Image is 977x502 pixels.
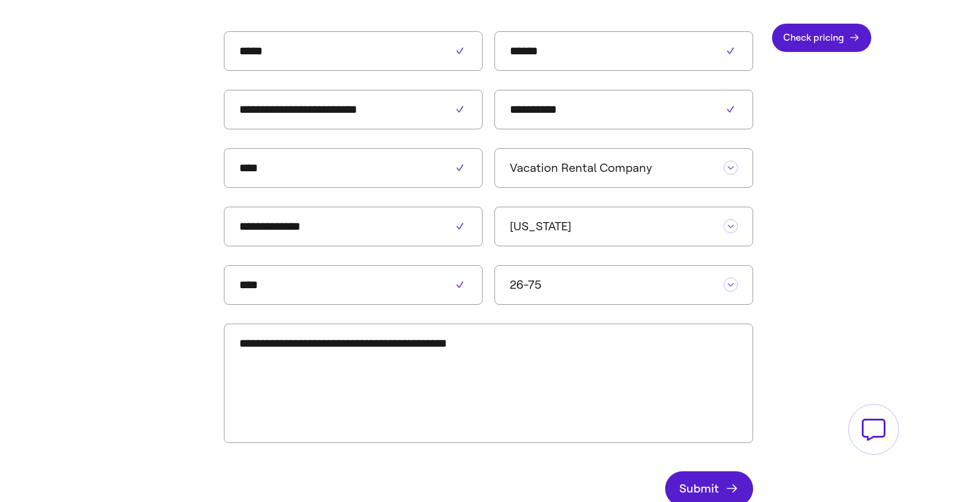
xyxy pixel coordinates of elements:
[510,161,718,175] button: Vacation Rental Company
[510,219,718,234] button: [US_STATE]
[772,24,871,52] a: Check pricing
[510,278,718,292] button: 26-75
